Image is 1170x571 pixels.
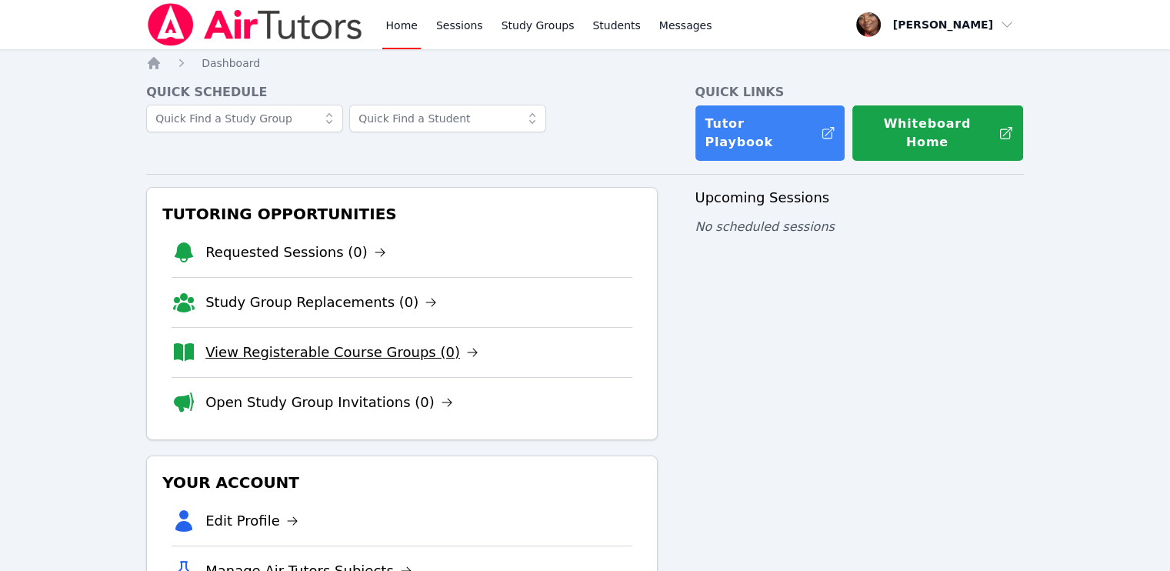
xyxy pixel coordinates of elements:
span: No scheduled sessions [695,219,834,234]
a: Edit Profile [205,510,298,532]
h4: Quick Links [695,83,1024,102]
a: Tutor Playbook [695,105,845,162]
h4: Quick Schedule [146,83,658,102]
h3: Tutoring Opportunities [159,200,645,228]
button: Whiteboard Home [852,105,1024,162]
a: Dashboard [202,55,260,71]
h3: Your Account [159,469,645,496]
a: Study Group Replacements (0) [205,292,437,313]
span: Dashboard [202,57,260,69]
h3: Upcoming Sessions [695,187,1024,209]
a: Requested Sessions (0) [205,242,386,263]
a: Open Study Group Invitations (0) [205,392,453,413]
span: Messages [659,18,712,33]
a: View Registerable Course Groups (0) [205,342,478,363]
input: Quick Find a Study Group [146,105,343,132]
input: Quick Find a Student [349,105,546,132]
img: Air Tutors [146,3,364,46]
nav: Breadcrumb [146,55,1024,71]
